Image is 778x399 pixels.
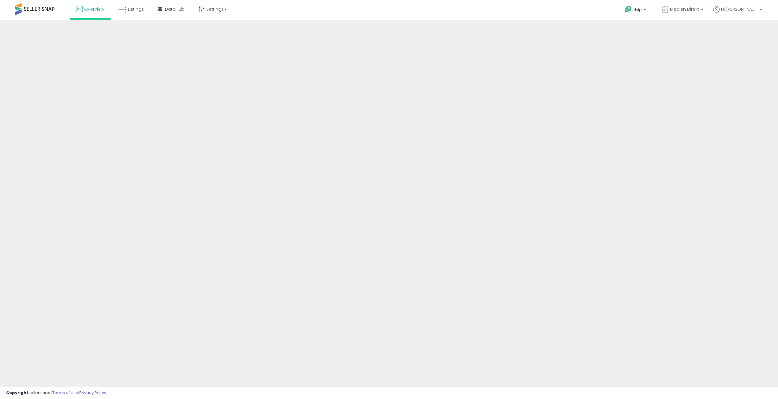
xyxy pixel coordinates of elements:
[634,7,642,12] span: Help
[128,6,144,12] span: Listings
[670,6,699,12] span: Medien Direkt
[713,6,762,20] a: Hi [PERSON_NAME]
[624,6,632,13] i: Get Help
[165,6,184,12] span: DataHub
[84,6,104,12] span: Overview
[620,1,652,20] a: Help
[721,6,758,12] span: Hi [PERSON_NAME]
